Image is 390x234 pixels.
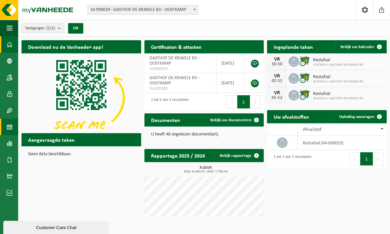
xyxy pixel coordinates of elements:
[148,95,189,109] div: 1 tot 2 van 2 resultaten
[149,56,200,66] span: GASTHOF DE KRAKELE BV - OOSTKAMP
[270,73,284,79] div: VR
[299,55,310,67] img: WB-0770-CU
[299,89,310,100] img: WB-0770-CU
[313,97,364,101] span: 10-879114 - GASTHOF DE KRAKELE BV
[144,149,212,162] h2: Rapportage 2025 / 2024
[46,26,55,30] count: (2/2)
[313,91,364,97] span: Restafval
[149,75,200,86] span: GASTHOF DE KRAKELE BV - OOSTKAMP
[21,40,110,53] h2: Download nu de Vanheede+ app!
[205,113,263,127] a: Bekijk uw documenten
[298,136,387,150] td: restafval (04-000029)
[144,113,187,126] h2: Documenten
[28,152,135,157] p: Geen data beschikbaar.
[237,95,250,108] button: 1
[216,73,244,93] td: [DATE]
[350,152,360,165] button: Previous
[335,40,386,53] a: Bekijk uw kalender
[299,72,310,83] img: WB-0770-CU
[151,132,257,137] p: U heeft 46 ongelezen document(en).
[270,96,284,100] div: 05-12
[267,110,316,123] h2: Uw afvalstoffen
[21,23,64,33] button: Vestigingen(2/2)
[87,5,198,15] span: 10-990029 - GASTHOF DE KRAKELE BV - OOSTKAMP
[3,219,110,234] iframe: chat widget
[270,62,284,67] div: 10-10
[313,63,364,67] span: 10-879114 - GASTHOF DE KRAKELE BV
[68,23,83,34] button: OK
[250,95,260,108] button: Next
[148,170,264,173] span: 2024: 9,240 m3 - 2025: 7,700 m3
[227,95,237,108] button: Previous
[270,79,284,83] div: 07-11
[313,80,364,84] span: 10-879114 - GASTHOF DE KRAKELE BV
[270,57,284,62] div: VR
[339,115,374,119] span: Ophaling aanvragen
[88,5,198,15] span: 10-990029 - GASTHOF DE KRAKELE BV - OOSTKAMP
[334,110,386,123] a: Ophaling aanvragen
[303,127,322,132] span: Afvalstof
[210,118,252,122] span: Bekijk uw documenten
[149,86,211,91] span: VLA705202
[25,23,55,33] span: Vestigingen
[313,58,364,63] span: Restafval
[270,152,311,166] div: 1 tot 1 van 1 resultaten
[148,165,264,173] h3: Kubiek
[373,152,383,165] button: Next
[270,90,284,96] div: VR
[144,40,208,53] h2: Certificaten & attesten
[149,66,211,72] span: VLA903479
[216,53,244,73] td: [DATE]
[313,74,364,80] span: Restafval
[340,45,374,49] span: Bekijk uw kalender
[21,133,81,146] h2: Aangevraagde taken
[360,152,373,165] button: 1
[21,53,141,143] img: Download de VHEPlus App
[214,149,263,162] a: Bekijk rapportage
[267,40,320,53] h2: Ingeplande taken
